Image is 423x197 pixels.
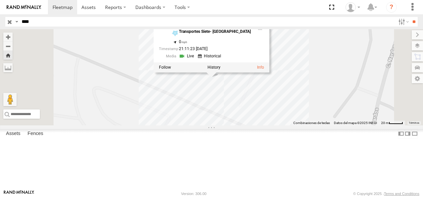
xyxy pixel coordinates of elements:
[379,121,405,125] button: Escala del mapa: 20 m por 39 píxeles
[3,93,17,106] button: Arrastra al hombrecito al mapa para abrir Street View
[3,33,13,41] button: Zoom in
[14,17,19,27] label: Search Query
[7,5,41,10] img: rand-logo.svg
[404,129,411,139] label: Dock Summary Table to the Right
[386,2,397,13] i: ?
[409,122,419,124] a: Términos (se abre en una nueva pestaña)
[3,63,13,72] label: Measure
[343,2,362,12] div: antonio fernandez
[381,121,389,125] span: 20 m
[208,65,220,70] label: View Asset History
[293,121,330,125] button: Combinaciones de teclas
[398,129,404,139] label: Dock Summary Table to the Left
[159,47,251,51] div: Date/time of location update
[412,74,423,83] label: Map Settings
[179,40,187,44] span: 0
[179,30,251,34] div: Transportes Siete- [GEOGRAPHIC_DATA]
[4,190,34,197] a: Visit our Website
[3,129,24,138] label: Assets
[24,129,47,138] label: Fences
[257,65,264,70] a: View Asset Details
[334,121,377,125] span: Datos del mapa ©2025 INEGI
[3,51,13,60] button: Zoom Home
[159,65,171,70] label: Realtime tracking of Asset
[353,192,419,196] div: © Copyright 2025 -
[411,129,418,139] label: Hide Summary Table
[198,53,223,59] a: View Historical Media Streams
[3,41,13,51] button: Zoom out
[384,192,419,196] a: Terms and Conditions
[179,53,196,59] a: View Live Media Streams
[396,17,410,27] label: Search Filter Options
[181,192,207,196] div: Version: 306.00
